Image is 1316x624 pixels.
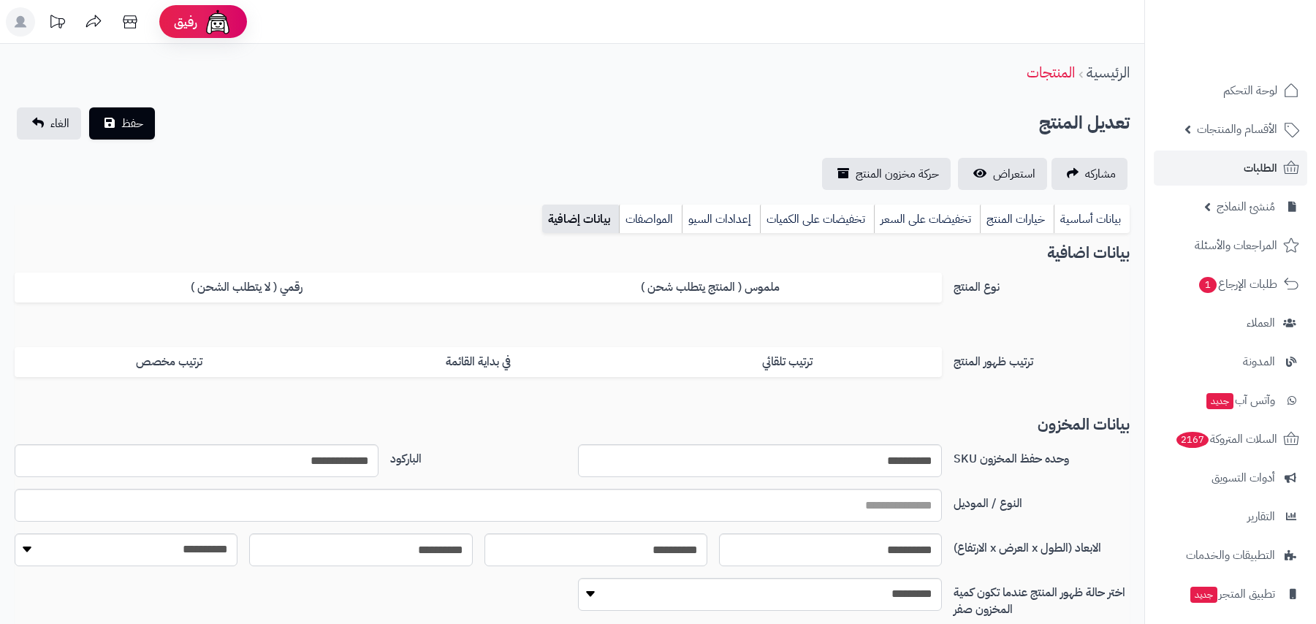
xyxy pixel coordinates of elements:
label: الابعاد (الطول x العرض x الارتفاع) [948,533,1136,557]
label: في بداية القائمة [324,347,633,377]
a: الطلبات [1154,151,1307,186]
a: المدونة [1154,344,1307,379]
span: وآتس آب [1205,390,1275,411]
a: السلات المتروكة2167 [1154,422,1307,457]
span: أدوات التسويق [1212,468,1275,488]
button: حفظ [89,107,155,140]
label: الباركود [384,444,572,468]
a: التقارير [1154,499,1307,534]
label: ترتيب تلقائي [633,347,942,377]
a: تخفيضات على السعر [874,205,980,234]
span: حركة مخزون المنتج [856,165,939,183]
h2: تعديل المنتج [1039,108,1130,138]
a: استعراض [958,158,1047,190]
span: الأقسام والمنتجات [1197,119,1277,140]
a: تطبيق المتجرجديد [1154,577,1307,612]
label: نوع المنتج [948,273,1136,296]
a: الرئيسية [1087,61,1130,83]
span: التقارير [1247,506,1275,527]
span: رفيق [174,13,197,31]
span: المراجعات والأسئلة [1195,235,1277,256]
span: مشاركه [1085,165,1116,183]
a: بيانات أساسية [1054,205,1130,234]
a: أدوات التسويق [1154,460,1307,495]
span: تطبيق المتجر [1189,584,1275,604]
label: وحده حفظ المخزون SKU [948,444,1136,468]
a: بيانات إضافية [542,205,619,234]
label: اختر حالة ظهور المنتج عندما تكون كمية المخزون صفر [948,578,1136,618]
span: لوحة التحكم [1223,80,1277,101]
span: الغاء [50,115,69,132]
a: تحديثات المنصة [39,7,75,40]
span: التطبيقات والخدمات [1186,545,1275,566]
a: التطبيقات والخدمات [1154,538,1307,573]
span: المدونة [1243,351,1275,372]
span: مُنشئ النماذج [1217,197,1275,217]
a: طلبات الإرجاع1 [1154,267,1307,302]
a: لوحة التحكم [1154,73,1307,108]
span: حفظ [121,115,143,132]
span: الطلبات [1244,158,1277,178]
span: العملاء [1247,313,1275,333]
label: النوع / الموديل [948,489,1136,512]
a: الغاء [17,107,81,140]
img: ai-face.png [203,7,232,37]
label: ترتيب مخصص [15,347,324,377]
span: 2167 [1176,432,1209,448]
span: طلبات الإرجاع [1198,274,1277,294]
a: حركة مخزون المنتج [822,158,951,190]
span: جديد [1206,393,1233,409]
a: المنتجات [1027,61,1075,83]
span: 1 [1199,277,1217,293]
a: إعدادات السيو [682,205,760,234]
h3: بيانات المخزون [15,416,1130,433]
a: خيارات المنتج [980,205,1054,234]
a: مشاركه [1051,158,1127,190]
a: العملاء [1154,305,1307,340]
a: المواصفات [619,205,682,234]
label: ملموس ( المنتج يتطلب شحن ) [479,273,942,303]
span: السلات المتروكة [1175,429,1277,449]
label: ترتيب ظهور المنتج [948,347,1136,370]
a: وآتس آبجديد [1154,383,1307,418]
span: استعراض [993,165,1035,183]
label: رقمي ( لا يتطلب الشحن ) [15,273,478,303]
span: جديد [1190,587,1217,603]
a: تخفيضات على الكميات [760,205,874,234]
h3: بيانات اضافية [15,245,1130,262]
a: المراجعات والأسئلة [1154,228,1307,263]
